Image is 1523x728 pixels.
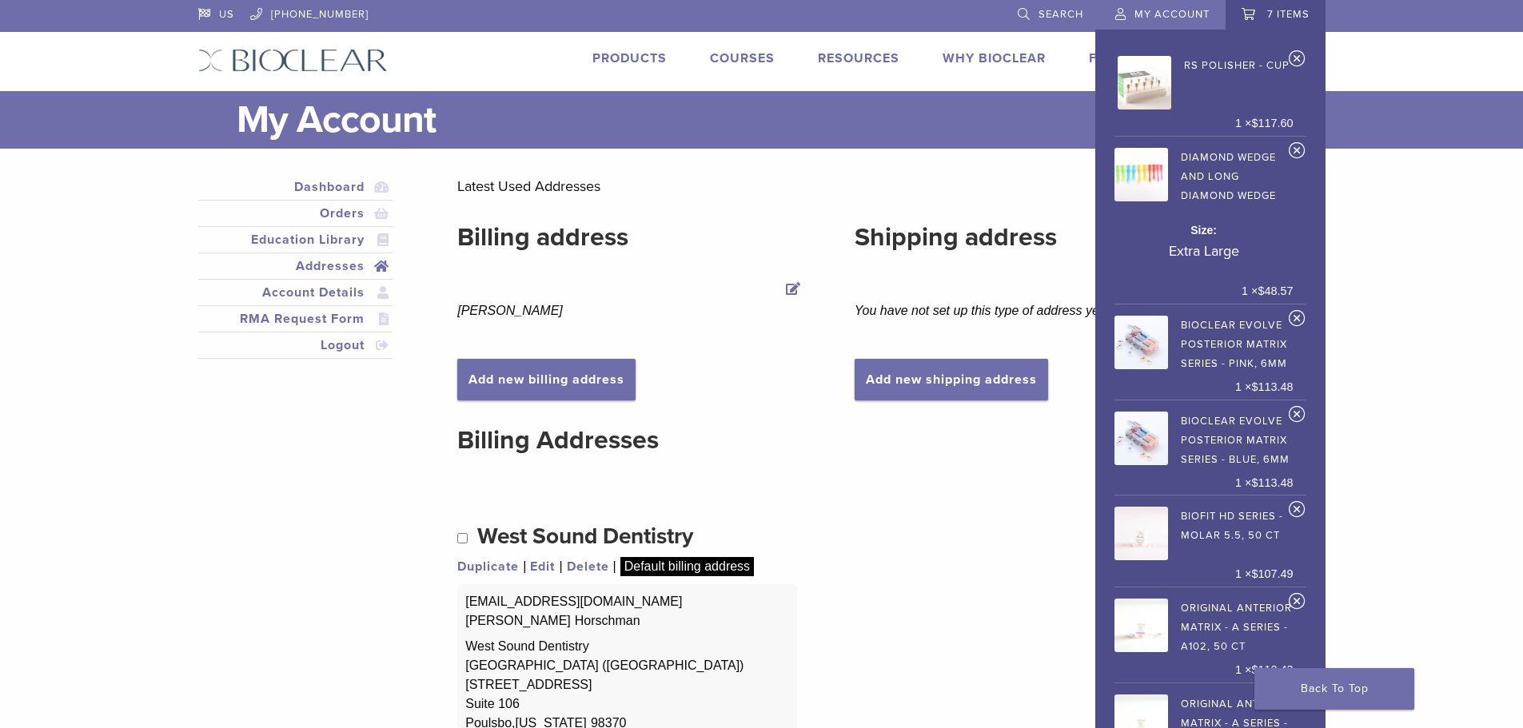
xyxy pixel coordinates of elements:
[1039,8,1083,21] span: Search
[465,637,789,656] span: West Sound Dentistry
[1235,566,1293,583] span: 1 ×
[1114,222,1294,239] dt: Size:
[523,557,526,576] span: |
[201,204,390,223] a: Orders
[1251,663,1293,676] bdi: 112.43
[1118,56,1171,109] img: RS Polisher - Cup
[465,592,789,611] span: [EMAIL_ADDRESS][DOMAIN_NAME]
[201,230,390,249] a: Education Library
[457,218,805,257] h2: Billing address
[1289,405,1306,429] a: Remove Bioclear Evolve Posterior Matrix Series - Blue, 6mm from cart
[1289,500,1306,524] a: Remove Biofit HD Series - Molar 5.5, 50 ct from cart
[1114,507,1168,560] img: Biofit HD Series - Molar 5.5, 50 ct
[201,283,390,302] a: Account Details
[1251,567,1293,580] bdi: 107.49
[237,91,1326,149] h1: My Account
[1235,379,1293,396] span: 1 ×
[465,675,789,694] span: [STREET_ADDRESS]
[855,301,1302,320] address: You have not set up this type of address yet.
[201,336,390,355] a: Logout
[465,694,789,714] span: Suite 106
[457,174,1301,198] p: Latest Used Addresses
[1289,141,1306,165] a: Remove Diamond Wedge and Long Diamond Wedge from cart
[201,309,390,328] a: RMA Request Form
[620,557,754,576] div: Default billing address
[1114,148,1168,201] img: Diamond Wedge and Long Diamond Wedge
[613,557,616,576] span: |
[1251,380,1293,393] bdi: 113.48
[1254,668,1414,710] a: Back To Top
[1289,592,1306,616] a: Remove Original Anterior Matrix - A Series - A102, 50 ct from cart
[1251,567,1258,580] span: $
[783,279,805,301] a: Edit Billing address
[201,177,390,197] a: Dashboard
[855,359,1048,400] a: Add new shipping address
[1114,502,1294,560] a: Biofit HD Series - Molar 5.5, 50 ct
[457,421,1301,459] h2: Billing Addresses
[1251,117,1293,129] bdi: 117.60
[1289,309,1306,333] a: Remove Bioclear Evolve Posterior Matrix Series - Pink, 6mm from cart
[1251,476,1293,489] bdi: 113.48
[457,359,636,400] a: Add new billing address
[567,557,609,576] a: Delete
[1289,50,1306,74] a: Remove RS Polisher - Cup from cart
[1114,143,1294,205] a: Diamond Wedge and Long Diamond Wedge
[530,557,555,576] a: Edit
[1251,380,1258,393] span: $
[1118,51,1290,109] a: RS Polisher - Cup
[1114,316,1168,369] img: Bioclear Evolve Posterior Matrix Series - Pink, 6mm
[592,50,667,66] a: Products
[1251,117,1258,129] span: $
[477,523,693,550] span: West Sound Dentistry
[1235,475,1293,492] span: 1 ×
[1134,8,1210,21] span: My Account
[198,174,393,378] nav: Account pages
[457,301,805,320] address: [PERSON_NAME]
[1114,594,1294,656] a: Original Anterior Matrix - A Series - A102, 50 ct
[710,50,775,66] a: Courses
[1235,115,1293,133] span: 1 ×
[1114,239,1294,263] p: Extra Large
[1251,663,1258,676] span: $
[1235,662,1293,679] span: 1 ×
[1114,412,1168,465] img: Bioclear Evolve Posterior Matrix Series - Blue, 6mm
[1258,284,1293,297] bdi: 48.57
[201,257,390,276] a: Addresses
[198,49,388,72] img: Bioclear
[1114,311,1294,373] a: Bioclear Evolve Posterior Matrix Series - Pink, 6mm
[457,557,519,576] a: Duplicate
[855,218,1302,257] h2: Shipping address
[575,611,640,631] span: Horschman
[943,50,1046,66] a: Why Bioclear
[1267,8,1310,21] span: 7 items
[1114,407,1294,469] a: Bioclear Evolve Posterior Matrix Series - Blue, 6mm
[465,611,571,631] span: [PERSON_NAME]
[559,557,562,576] span: |
[465,656,789,675] span: [GEOGRAPHIC_DATA] ([GEOGRAPHIC_DATA])
[1258,284,1264,297] span: $
[1114,599,1168,652] img: Original Anterior Matrix - A Series - A102, 50 ct
[1242,283,1293,300] span: 1 ×
[1089,50,1195,66] a: Find A Doctor
[818,50,899,66] a: Resources
[1251,476,1258,489] span: $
